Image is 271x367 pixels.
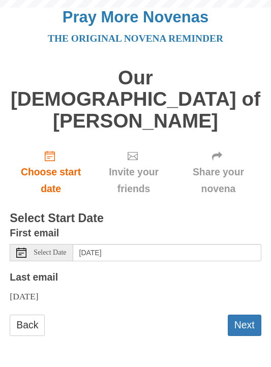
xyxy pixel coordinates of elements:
[48,33,223,44] a: The original novena reminder
[92,142,175,202] div: Click "Next" to confirm your start date first.
[228,315,261,335] button: Next
[10,142,92,202] a: Choose start date
[10,212,261,225] h3: Select Start Date
[175,142,261,202] div: Click "Next" to confirm your start date first.
[10,315,45,335] a: Back
[34,249,66,256] span: Select Date
[63,8,208,26] a: Pray More Novenas
[10,67,261,132] h1: Our [DEMOGRAPHIC_DATA] of [PERSON_NAME]
[10,291,38,301] span: [DATE]
[102,164,165,197] span: Invite your friends
[10,269,58,286] label: Last email
[20,164,82,197] span: Choose start date
[10,225,59,241] label: First email
[186,164,251,197] span: Share your novena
